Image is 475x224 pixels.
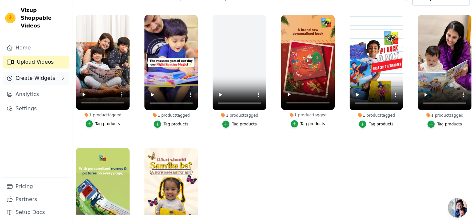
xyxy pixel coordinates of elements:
[3,56,69,69] a: Upload Videos
[281,112,335,118] div: 1 product tagged
[291,120,325,127] button: Tag products
[369,122,394,127] div: Tag products
[301,121,325,126] div: Tag products
[16,74,55,82] span: Create Widgets
[144,113,198,118] div: 1 product tagged
[350,113,403,118] div: 1 product tagged
[3,88,69,101] a: Analytics
[164,122,188,127] div: Tag products
[232,122,257,127] div: Tag products
[3,41,69,54] a: Home
[418,113,471,118] div: 1 product tagged
[359,121,394,128] button: Tag products
[154,121,188,128] button: Tag products
[3,72,69,85] button: Create Widgets
[448,198,467,218] div: Open chat
[5,13,16,23] img: Vizup
[95,121,120,126] div: Tag products
[437,122,462,127] div: Tag products
[76,112,130,118] div: 1 product tagged
[428,121,462,128] button: Tag products
[3,206,69,219] a: Setup Docs
[222,121,257,128] button: Tag products
[21,6,67,30] span: Vizup Shoppable Videos
[3,193,69,206] a: Partners
[213,113,266,118] div: 1 product tagged
[86,120,120,127] button: Tag products
[3,180,69,193] a: Pricing
[3,102,69,115] a: Settings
